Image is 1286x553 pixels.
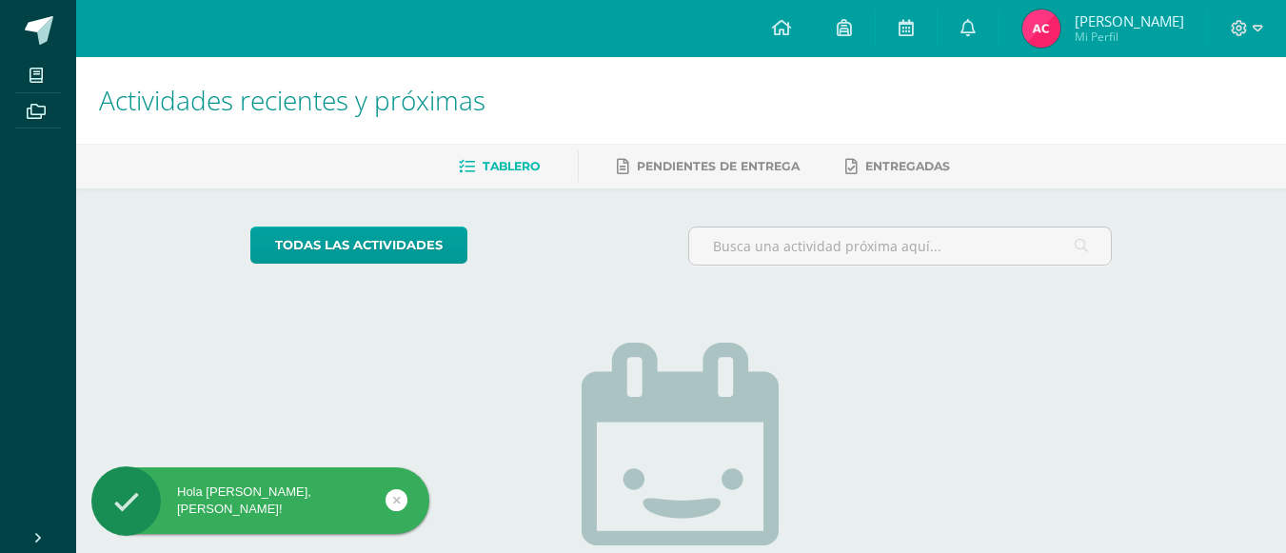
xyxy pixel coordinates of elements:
[459,151,540,182] a: Tablero
[637,159,800,173] span: Pendientes de entrega
[689,227,1111,265] input: Busca una actividad próxima aquí...
[1075,11,1184,30] span: [PERSON_NAME]
[99,82,485,118] span: Actividades recientes y próximas
[617,151,800,182] a: Pendientes de entrega
[91,484,429,518] div: Hola [PERSON_NAME], [PERSON_NAME]!
[845,151,950,182] a: Entregadas
[865,159,950,173] span: Entregadas
[1075,29,1184,45] span: Mi Perfil
[250,227,467,264] a: todas las Actividades
[1022,10,1060,48] img: 7b796679ac8a5c7c8476872a402b7861.png
[483,159,540,173] span: Tablero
